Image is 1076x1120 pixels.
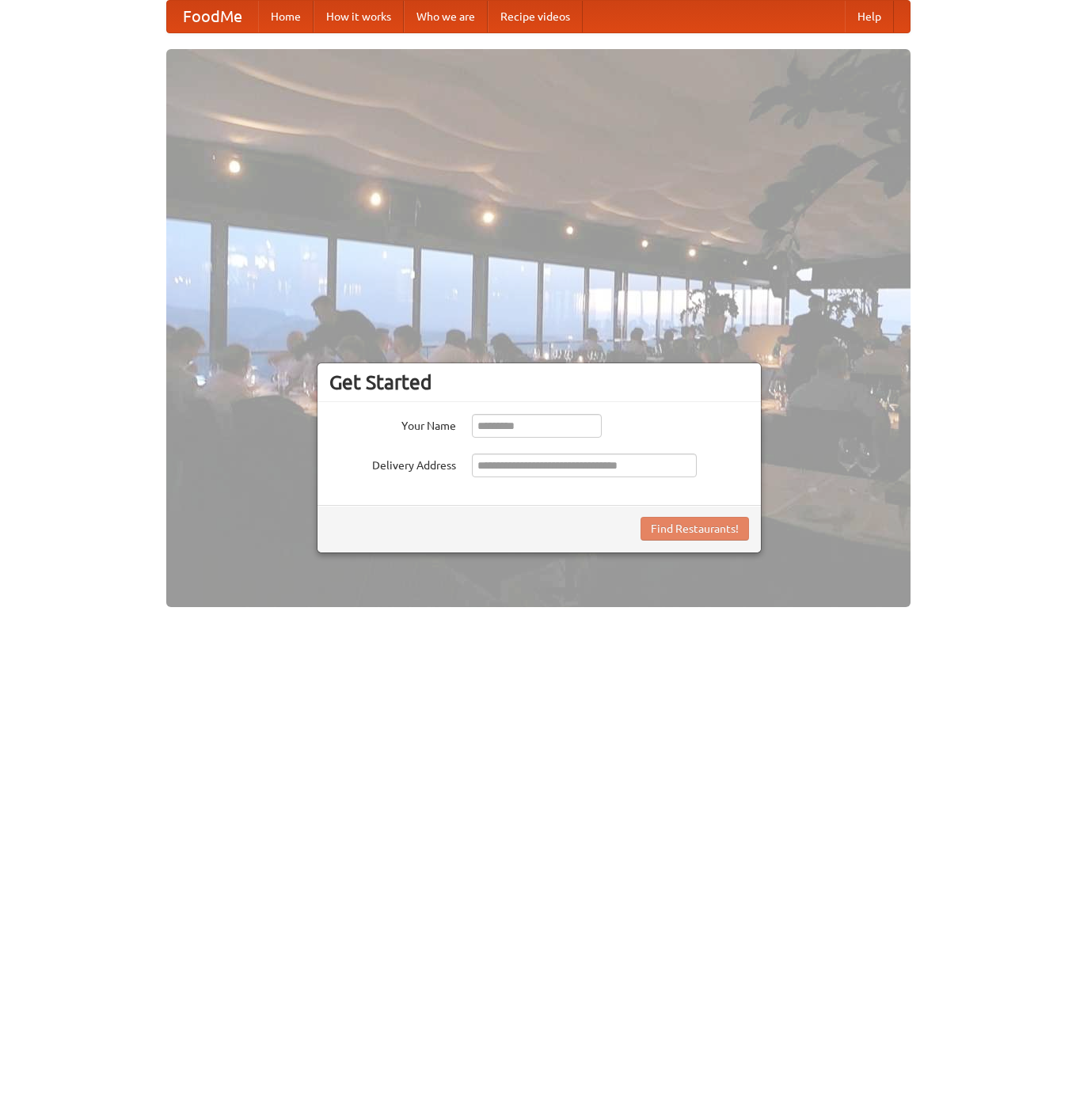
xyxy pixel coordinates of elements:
[488,1,583,32] a: Recipe videos
[329,414,456,434] label: Your Name
[641,517,749,541] button: Find Restaurants!
[329,454,456,473] label: Delivery Address
[167,1,258,32] a: FoodMe
[845,1,894,32] a: Help
[329,370,749,394] h3: Get Started
[314,1,404,32] a: How it works
[258,1,314,32] a: Home
[404,1,488,32] a: Who we are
